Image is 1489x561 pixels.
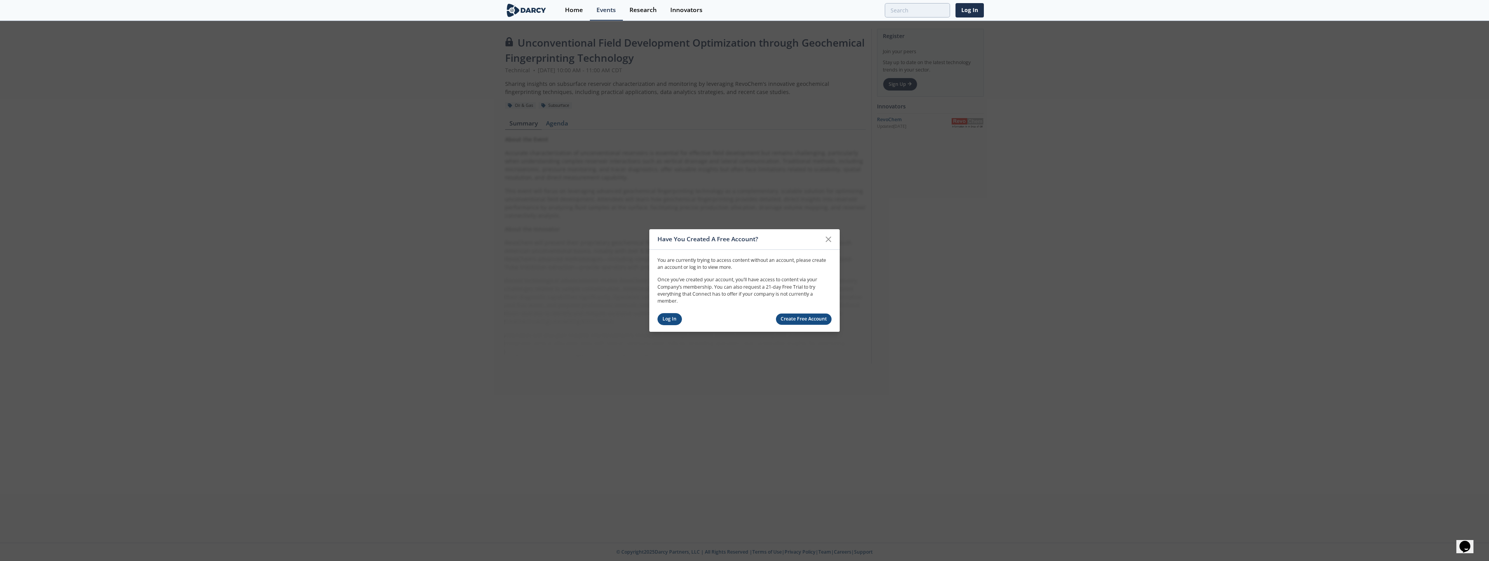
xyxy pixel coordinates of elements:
div: Research [629,7,657,13]
div: Have You Created A Free Account? [657,232,821,247]
div: Innovators [670,7,703,13]
p: You are currently trying to access content without an account, please create an account or log in... [657,256,832,271]
input: Advanced Search [885,3,950,17]
img: logo-wide.svg [505,3,547,17]
a: Log In [657,313,682,325]
a: Log In [955,3,984,17]
p: Once you’ve created your account, you’ll have access to content via your Company’s membership. Yo... [657,276,832,305]
div: Home [565,7,583,13]
iframe: chat widget [1456,530,1481,553]
div: Events [596,7,616,13]
a: Create Free Account [776,314,832,325]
